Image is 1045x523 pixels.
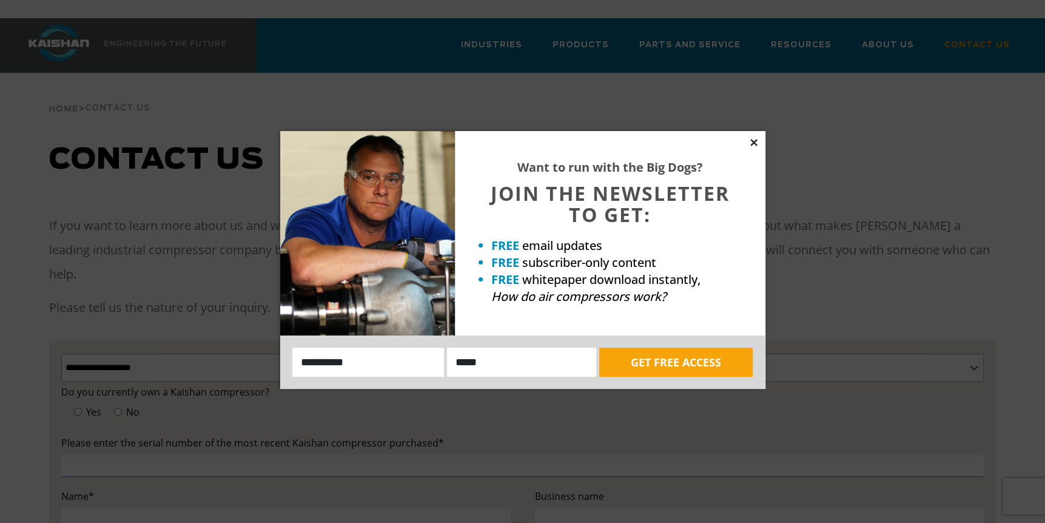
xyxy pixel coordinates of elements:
strong: FREE [491,237,519,254]
span: email updates [522,237,602,254]
span: whitepaper download instantly, [522,271,701,288]
strong: FREE [491,271,519,288]
button: Close [748,137,759,148]
span: subscriber-only content [522,254,656,271]
button: GET FREE ACCESS [599,348,753,377]
strong: Want to run with the Big Dogs? [517,159,703,175]
em: How do air compressors work? [491,288,667,305]
input: Name: [292,348,445,377]
strong: FREE [491,254,519,271]
span: JOIN THE NEWSLETTER TO GET: [491,180,730,228]
input: Email [447,348,596,377]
